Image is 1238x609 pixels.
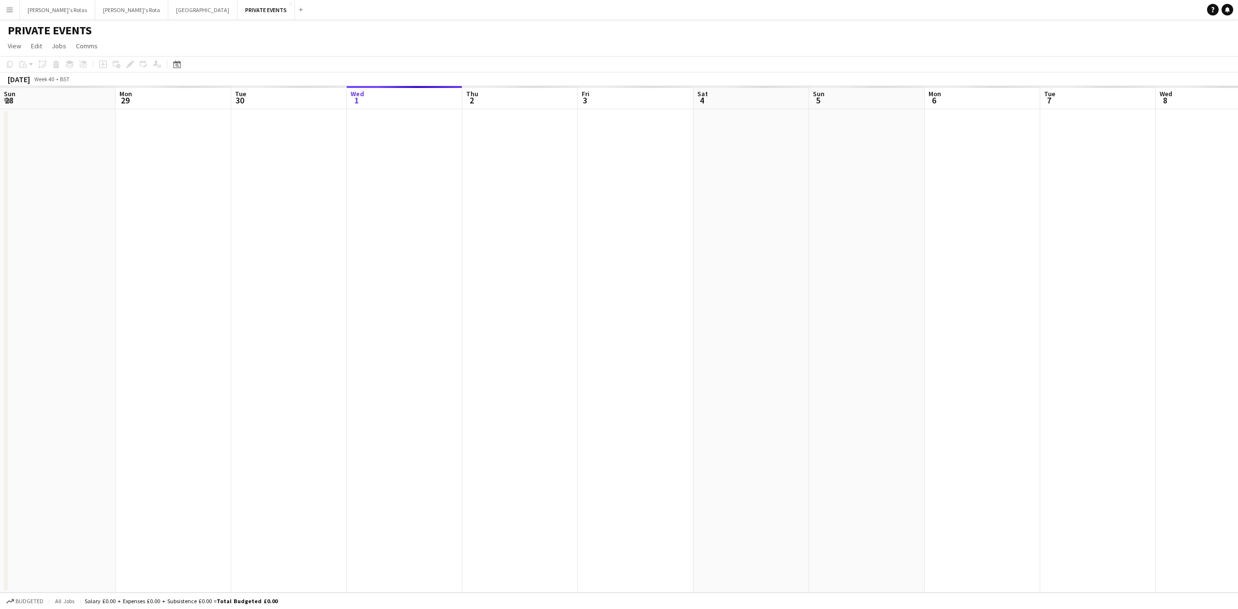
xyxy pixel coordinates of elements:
button: Budgeted [5,596,45,607]
span: 5 [811,95,825,106]
span: Total Budgeted £0.00 [217,597,278,605]
a: Comms [72,40,102,52]
span: 2 [465,95,478,106]
span: Wed [351,89,364,98]
span: Week 40 [32,75,56,83]
h1: PRIVATE EVENTS [8,23,92,38]
span: 28 [2,95,15,106]
span: Sun [813,89,825,98]
span: Wed [1160,89,1172,98]
span: 8 [1158,95,1172,106]
span: 1 [349,95,364,106]
button: [GEOGRAPHIC_DATA] [168,0,237,19]
div: Salary £0.00 + Expenses £0.00 + Subsistence £0.00 = [85,597,278,605]
button: [PERSON_NAME]'s Rotas [20,0,95,19]
span: Jobs [52,42,66,50]
span: Budgeted [15,598,44,605]
span: Comms [76,42,98,50]
span: 7 [1043,95,1055,106]
div: BST [60,75,70,83]
span: Sat [697,89,708,98]
span: Thu [466,89,478,98]
span: All jobs [53,597,76,605]
span: View [8,42,21,50]
span: 3 [580,95,590,106]
span: Fri [582,89,590,98]
span: 30 [234,95,246,106]
button: [PERSON_NAME]'s Rota [95,0,168,19]
a: View [4,40,25,52]
span: Sun [4,89,15,98]
span: 6 [927,95,941,106]
a: Edit [27,40,46,52]
span: Tue [1044,89,1055,98]
span: Tue [235,89,246,98]
span: Mon [119,89,132,98]
span: 4 [696,95,708,106]
span: 29 [118,95,132,106]
span: Edit [31,42,42,50]
a: Jobs [48,40,70,52]
button: PRIVATE EVENTS [237,0,295,19]
span: Mon [928,89,941,98]
div: [DATE] [8,74,30,84]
